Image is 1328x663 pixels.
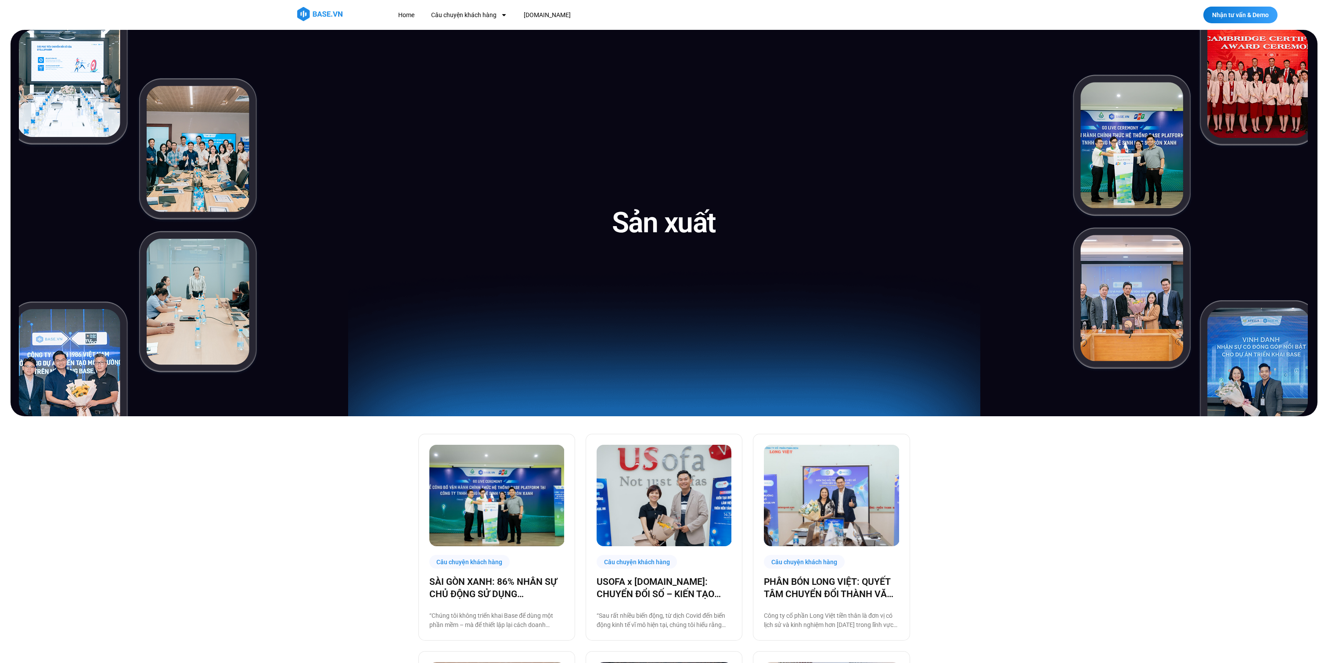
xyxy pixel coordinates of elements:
span: Nhận tư vấn & Demo [1212,12,1269,18]
p: Công ty cổ phần Long Việt tiền thân là đơn vị có lịch sử và kinh nghiệm hơn [DATE] trong lĩnh vực... [764,611,899,630]
a: Home [392,7,421,23]
a: Câu chuyện khách hàng [425,7,514,23]
p: “Chúng tôi không triển khai Base để dùng một phần mềm – mà để thiết lập lại cách doanh nghiệp này... [429,611,564,630]
div: Câu chuyện khách hàng [429,555,510,569]
a: [DOMAIN_NAME] [517,7,577,23]
nav: Menu [392,7,732,23]
a: Nhận tư vấn & Demo [1203,7,1278,23]
a: PHÂN BÓN LONG VIỆT: QUYẾT TÂM CHUYỂN ĐỔI THÀNH VĂN PHÒNG SỐ, GIẢM CÁC THỦ TỤC GIẤY TỜ [764,576,899,600]
a: SÀI GÒN XANH: 86% NHÂN SỰ CHỦ ĐỘNG SỬ DỤNG [DOMAIN_NAME], ĐẶT NỀN MÓNG CHO MỘT HỆ SINH THÁI SỐ HO... [429,576,564,600]
p: “Sau rất nhiều biến động, từ dịch Covid đến biến động kinh tế vĩ mô hiện tại, chúng tôi hiểu rằng... [597,611,731,630]
a: USOFA x [DOMAIN_NAME]: CHUYỂN ĐỔI SỐ – KIẾN TẠO NỘI LỰC CHINH PHỤC THỊ TRƯỜNG QUỐC TẾ [597,576,731,600]
div: Câu chuyện khách hàng [764,555,845,569]
div: Câu chuyện khách hàng [597,555,677,569]
h1: Sản xuất [612,205,716,241]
